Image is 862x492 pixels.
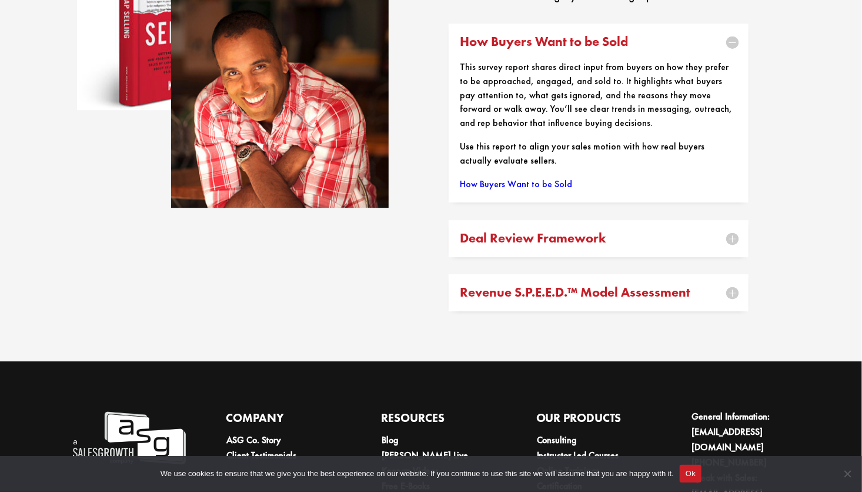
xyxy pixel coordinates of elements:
a: Blog [382,434,398,446]
a: Instructor Led Courses [537,449,619,461]
h5: Revenue S.P.E.E.D.™ Model Assessment [460,286,737,299]
h5: How Buyers Want to be Sold [460,35,737,48]
a: [PERSON_NAME] Live [382,449,468,461]
a: Consulting [537,434,577,446]
h4: Resources [381,409,496,433]
h4: Our Products [536,409,651,433]
a: ASG Co. Story [226,434,281,446]
li: General Information: [692,409,806,455]
span: No [841,468,853,480]
h5: Deal Review Framework [460,232,737,245]
a: How Buyers Want to be Sold [460,178,573,190]
img: A Sales Growth Company [71,409,186,467]
button: Ok [680,465,701,483]
span: We use cookies to ensure that we give you the best experience on our website. If you continue to ... [161,468,674,480]
p: This survey report shares direct input from buyers on how they prefer to be approached, engaged, ... [460,60,737,139]
h4: Company [226,409,340,433]
p: Use this report to align your sales motion with how real buyers actually evaluate sellers. [460,139,737,177]
a: [EMAIL_ADDRESS][DOMAIN_NAME] [692,425,764,453]
a: Client Testimonials [226,449,296,461]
